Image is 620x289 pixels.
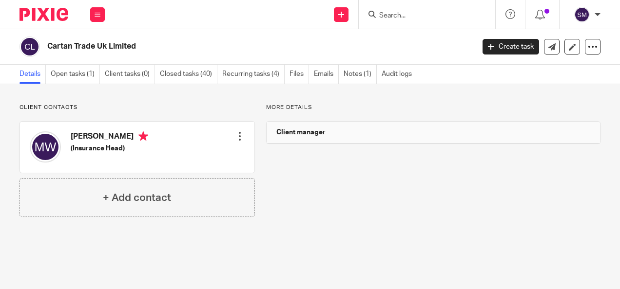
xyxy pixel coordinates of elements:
[378,12,466,20] input: Search
[344,65,377,84] a: Notes (1)
[574,7,590,22] img: svg%3E
[290,65,309,84] a: Files
[266,104,601,111] p: More details
[564,39,580,54] a: Edit client
[19,104,255,111] p: Client contacts
[30,131,61,163] img: svg%3E
[222,65,285,84] a: Recurring tasks (4)
[382,65,417,84] a: Audit logs
[71,144,148,153] h5: (Insurance Head)
[160,65,217,84] a: Closed tasks (40)
[51,65,100,84] a: Open tasks (1)
[138,131,148,141] i: Primary
[47,41,384,52] h2: Cartan Trade Uk Limited
[103,190,171,205] h4: + Add contact
[276,127,326,137] h3: Client manager
[19,36,40,57] img: svg%3E
[19,65,46,84] a: Details
[314,65,339,84] a: Emails
[544,39,560,54] a: Send new email
[71,131,148,144] h4: [PERSON_NAME]
[105,65,155,84] a: Client tasks (0)
[483,39,539,54] a: Create task
[19,8,68,21] img: Pixie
